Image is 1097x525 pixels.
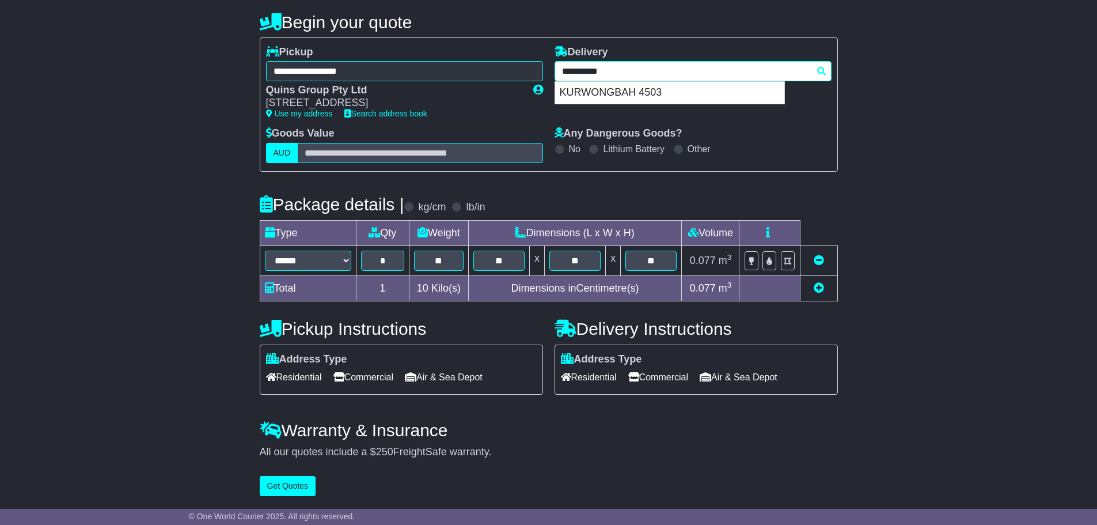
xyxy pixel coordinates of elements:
[409,275,469,301] td: Kilo(s)
[466,201,485,214] label: lb/in
[561,368,617,386] span: Residential
[561,353,642,366] label: Address Type
[356,275,409,301] td: 1
[690,282,716,294] span: 0.077
[814,282,824,294] a: Add new item
[409,220,469,245] td: Weight
[468,220,682,245] td: Dimensions (L x W x H)
[405,368,483,386] span: Air & Sea Depot
[266,84,522,97] div: Quins Group Pty Ltd
[690,255,716,266] span: 0.077
[555,82,784,104] div: KURWONGBAH 4503
[266,109,333,118] a: Use my address
[555,46,608,59] label: Delivery
[682,220,739,245] td: Volume
[468,275,682,301] td: Dimensions in Centimetre(s)
[529,245,544,275] td: x
[260,275,356,301] td: Total
[266,353,347,366] label: Address Type
[260,220,356,245] td: Type
[260,195,404,214] h4: Package details |
[727,281,732,289] sup: 3
[719,255,732,266] span: m
[260,421,838,440] h4: Warranty & Insurance
[356,220,409,245] td: Qty
[266,46,313,59] label: Pickup
[260,446,838,459] div: All our quotes include a $ FreightSafe warranty.
[344,109,427,118] a: Search address book
[266,127,335,140] label: Goods Value
[628,368,688,386] span: Commercial
[719,282,732,294] span: m
[555,127,682,140] label: Any Dangerous Goods?
[376,446,393,458] span: 250
[333,368,393,386] span: Commercial
[266,143,298,163] label: AUD
[417,282,428,294] span: 10
[606,245,621,275] td: x
[814,255,824,266] a: Remove this item
[603,143,665,154] label: Lithium Battery
[418,201,446,214] label: kg/cm
[688,143,711,154] label: Other
[569,143,580,154] label: No
[260,13,838,32] h4: Begin your quote
[189,512,355,521] span: © One World Courier 2025. All rights reserved.
[555,319,838,338] h4: Delivery Instructions
[700,368,777,386] span: Air & Sea Depot
[266,368,322,386] span: Residential
[260,476,316,496] button: Get Quotes
[727,253,732,262] sup: 3
[266,97,522,109] div: [STREET_ADDRESS]
[260,319,543,338] h4: Pickup Instructions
